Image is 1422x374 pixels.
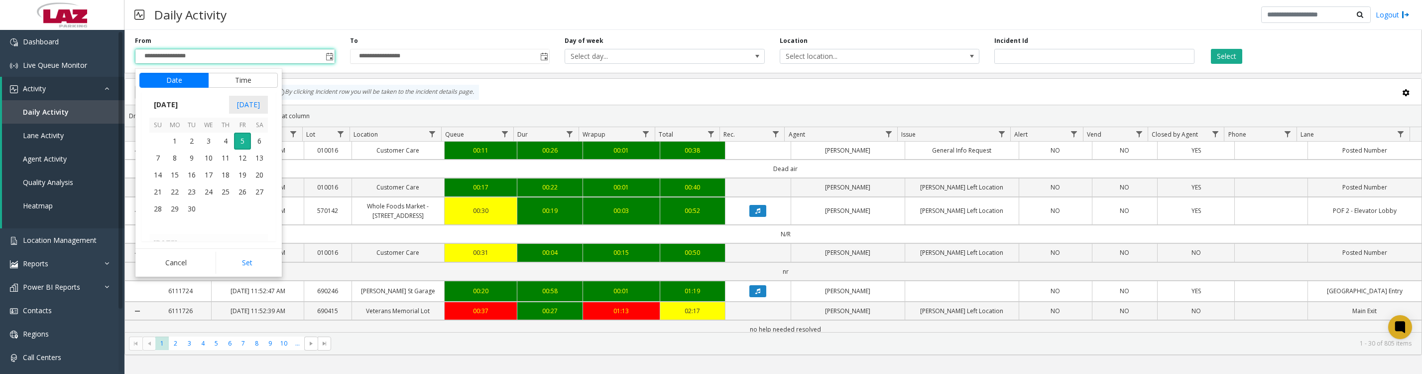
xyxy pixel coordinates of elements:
td: Thursday, September 25, 2025 [217,184,234,200]
a: 00:01 [589,286,654,296]
span: 18 [217,167,234,184]
a: Dur Filter Menu [563,127,576,141]
span: Queue [445,130,464,139]
span: Dashboard [23,37,59,46]
span: 16 [183,167,200,184]
a: 010016 [310,146,346,155]
a: Veterans Memorial Lot [358,306,438,316]
a: NO [1025,206,1086,215]
div: 00:40 [666,183,719,192]
span: Regions [23,329,49,339]
td: Monday, September 8, 2025 [166,150,183,167]
span: Wrapup [583,130,605,139]
a: NO [1025,248,1086,257]
div: 00:01 [589,146,654,155]
span: 17 [200,167,217,184]
td: Sunday, September 14, 2025 [149,167,166,184]
span: Go to the last page [318,337,331,351]
span: Live Queue Monitor [23,60,87,70]
td: Tuesday, September 2, 2025 [183,133,200,150]
a: Customer Care [358,146,438,155]
a: NO [1025,183,1086,192]
span: 21 [149,184,166,200]
span: 22 [166,184,183,200]
a: POF 2 - Elevator Lobby [1314,206,1416,215]
div: 00:37 [451,306,511,316]
a: Location Filter Menu [425,127,439,141]
span: Call Centers [23,353,61,362]
a: Lane Activity [2,124,124,147]
span: Lane [1301,130,1314,139]
span: 9 [183,150,200,167]
span: 4 [217,133,234,150]
span: Agent Activity [23,154,67,164]
label: Incident Id [994,36,1028,45]
th: [DATE] [149,234,268,251]
a: NO [1164,306,1228,316]
span: Heatmap [23,201,53,210]
a: 690246 [310,286,346,296]
a: [PERSON_NAME] St Garage [358,286,438,296]
div: 00:04 [523,248,577,257]
a: 00:01 [589,183,654,192]
td: Monday, September 22, 2025 [166,184,183,200]
td: Tuesday, September 30, 2025 [183,200,200,217]
td: Wednesday, September 3, 2025 [200,133,217,150]
a: [DATE] 11:52:47 AM [218,286,298,296]
th: Tu [183,118,200,133]
span: 13 [251,150,268,167]
div: 00:58 [523,286,577,296]
td: Sunday, September 21, 2025 [149,184,166,200]
td: Tuesday, September 9, 2025 [183,150,200,167]
a: NO [1098,146,1152,155]
a: 00:50 [666,248,719,257]
span: YES [1191,287,1201,295]
a: Heatmap [2,194,124,217]
a: Vend Filter Menu [1132,127,1146,141]
td: Monday, September 29, 2025 [166,200,183,217]
span: Page 9 [263,337,277,350]
span: Toggle popup [324,49,335,63]
a: [GEOGRAPHIC_DATA] Entry [1314,286,1416,296]
td: Wednesday, September 24, 2025 [200,184,217,200]
td: Tuesday, September 16, 2025 [183,167,200,184]
a: Agent Filter Menu [882,127,895,141]
span: 15 [166,167,183,184]
span: NO [1191,307,1201,315]
a: 00:22 [523,183,577,192]
img: 'icon' [10,331,18,339]
a: Phone Filter Menu [1281,127,1295,141]
span: 28 [149,200,166,217]
td: Sunday, September 7, 2025 [149,150,166,167]
span: 30 [183,200,200,217]
a: [PERSON_NAME] [797,286,899,296]
kendo-pager-info: 1 - 30 of 805 items [337,339,1412,348]
span: 10 [200,150,217,167]
a: Main Exit [1314,306,1416,316]
td: Sunday, September 28, 2025 [149,200,166,217]
div: 02:17 [666,306,719,316]
td: Saturday, September 6, 2025 [251,133,268,150]
a: Collapse Details [125,147,150,155]
div: 00:15 [589,248,654,257]
label: Location [780,36,808,45]
div: 00:11 [451,146,511,155]
img: 'icon' [10,237,18,245]
span: [DATE] [229,96,268,114]
span: NO [1120,206,1129,215]
span: 25 [217,184,234,200]
a: Collapse Details [125,207,150,215]
a: 6111726 [156,306,206,316]
a: Agent Activity [2,147,124,171]
div: 01:19 [666,286,719,296]
th: Sa [251,118,268,133]
td: Wednesday, September 17, 2025 [200,167,217,184]
a: [PERSON_NAME] [797,248,899,257]
a: NO [1098,206,1152,215]
button: Date tab [139,73,209,88]
span: Page 8 [250,337,263,350]
button: Select [1211,49,1242,64]
a: Collapse Details [125,249,150,257]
